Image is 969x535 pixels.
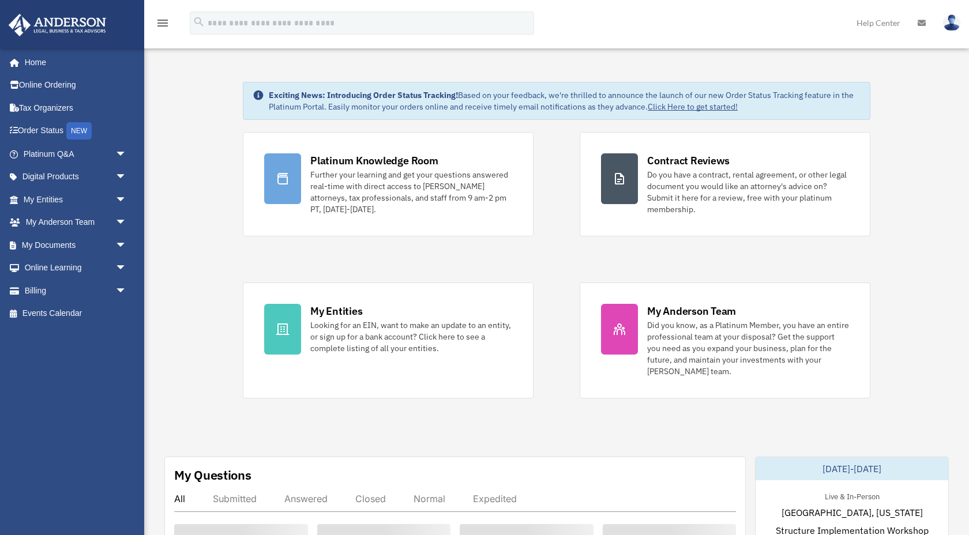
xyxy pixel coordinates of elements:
[8,142,144,165] a: Platinum Q&Aarrow_drop_down
[8,96,144,119] a: Tax Organizers
[5,14,110,36] img: Anderson Advisors Platinum Portal
[8,211,144,234] a: My Anderson Teamarrow_drop_down
[8,74,144,97] a: Online Ordering
[8,233,144,257] a: My Documentsarrow_drop_down
[115,233,138,257] span: arrow_drop_down
[269,90,458,100] strong: Exciting News: Introducing Order Status Tracking!
[8,302,144,325] a: Events Calendar
[310,169,512,215] div: Further your learning and get your questions answered real-time with direct access to [PERSON_NAM...
[156,20,170,30] a: menu
[174,466,251,484] div: My Questions
[648,101,738,112] a: Click Here to get started!
[8,279,144,302] a: Billingarrow_drop_down
[647,319,849,377] div: Did you know, as a Platinum Member, you have an entire professional team at your disposal? Get th...
[193,16,205,28] i: search
[8,188,144,211] a: My Entitiesarrow_drop_down
[115,188,138,212] span: arrow_drop_down
[756,457,948,480] div: [DATE]-[DATE]
[174,493,185,504] div: All
[115,142,138,166] span: arrow_drop_down
[8,119,144,143] a: Order StatusNEW
[66,122,92,140] div: NEW
[213,493,257,504] div: Submitted
[243,132,534,236] a: Platinum Knowledge Room Further your learning and get your questions answered real-time with dire...
[243,282,534,398] a: My Entities Looking for an EIN, want to make an update to an entity, or sign up for a bank accoun...
[473,493,517,504] div: Expedited
[269,89,861,112] div: Based on your feedback, we're thrilled to announce the launch of our new Order Status Tracking fe...
[647,304,736,318] div: My Anderson Team
[115,279,138,303] span: arrow_drop_down
[310,304,362,318] div: My Entities
[115,211,138,235] span: arrow_drop_down
[284,493,328,504] div: Answered
[580,282,870,398] a: My Anderson Team Did you know, as a Platinum Member, you have an entire professional team at your...
[355,493,386,504] div: Closed
[414,493,445,504] div: Normal
[8,257,144,280] a: Online Learningarrow_drop_down
[115,165,138,189] span: arrow_drop_down
[310,153,438,168] div: Platinum Knowledge Room
[115,257,138,280] span: arrow_drop_down
[310,319,512,354] div: Looking for an EIN, want to make an update to an entity, or sign up for a bank account? Click her...
[782,506,923,519] span: [GEOGRAPHIC_DATA], [US_STATE]
[8,165,144,189] a: Digital Productsarrow_drop_down
[156,16,170,30] i: menu
[943,14,960,31] img: User Pic
[580,132,870,236] a: Contract Reviews Do you have a contract, rental agreement, or other legal document you would like...
[8,51,138,74] a: Home
[816,489,889,502] div: Live & In-Person
[647,169,849,215] div: Do you have a contract, rental agreement, or other legal document you would like an attorney's ad...
[647,153,730,168] div: Contract Reviews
